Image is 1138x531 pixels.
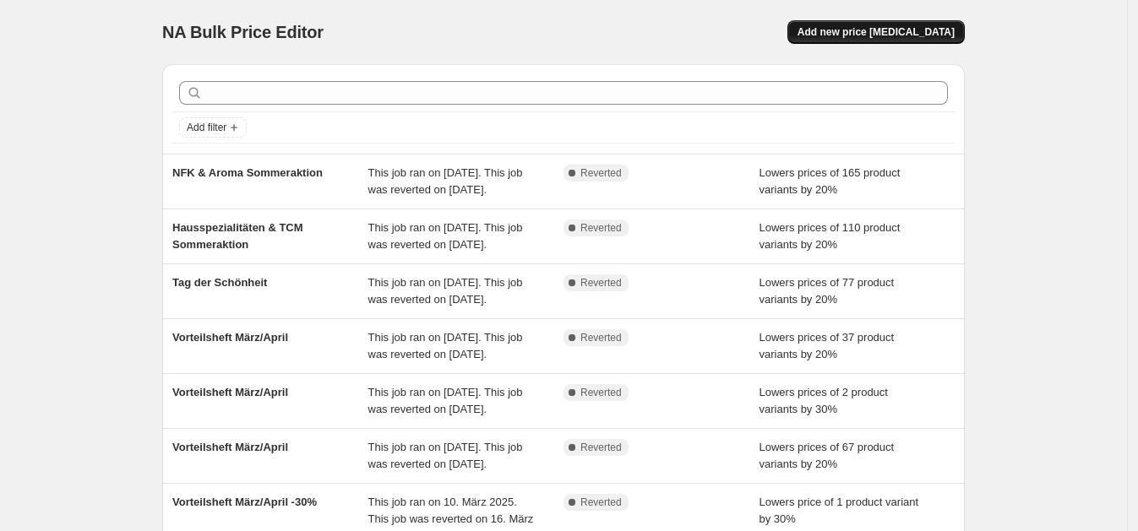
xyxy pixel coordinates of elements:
span: Reverted [580,331,622,344]
span: Reverted [580,166,622,180]
span: Hausspezialitäten & TCM Sommeraktion [172,221,303,251]
span: Lowers prices of 110 product variants by 20% [760,221,901,251]
span: This job ran on [DATE]. This job was reverted on [DATE]. [368,331,523,360]
span: Lowers price of 1 product variant by 30% [760,496,919,525]
span: Lowers prices of 37 product variants by 20% [760,331,895,360]
span: This job ran on [DATE]. This job was reverted on [DATE]. [368,166,523,196]
span: Reverted [580,386,622,399]
span: NA Bulk Price Editor [162,23,324,41]
span: Lowers prices of 67 product variants by 20% [760,441,895,470]
span: Lowers prices of 2 product variants by 30% [760,386,888,415]
span: This job ran on [DATE]. This job was reverted on [DATE]. [368,441,523,470]
span: NFK & Aroma Sommeraktion [172,166,323,179]
span: Lowers prices of 165 product variants by 20% [760,166,901,196]
span: Vorteilsheft März/April -30% [172,496,317,508]
span: This job ran on [DATE]. This job was reverted on [DATE]. [368,276,523,306]
span: Reverted [580,276,622,290]
span: Reverted [580,496,622,509]
span: Vorteilsheft März/April [172,441,288,453]
button: Add filter [179,117,247,138]
span: This job ran on [DATE]. This job was reverted on [DATE]. [368,386,523,415]
span: Vorteilsheft März/April [172,331,288,344]
span: Add new price [MEDICAL_DATA] [798,25,955,39]
span: Vorteilsheft März/April [172,386,288,398]
span: This job ran on [DATE]. This job was reverted on [DATE]. [368,221,523,251]
span: Reverted [580,221,622,235]
span: Lowers prices of 77 product variants by 20% [760,276,895,306]
span: Tag der Schönheit [172,276,267,289]
button: Add new price [MEDICAL_DATA] [787,20,965,44]
span: Reverted [580,441,622,454]
span: Add filter [187,121,226,134]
